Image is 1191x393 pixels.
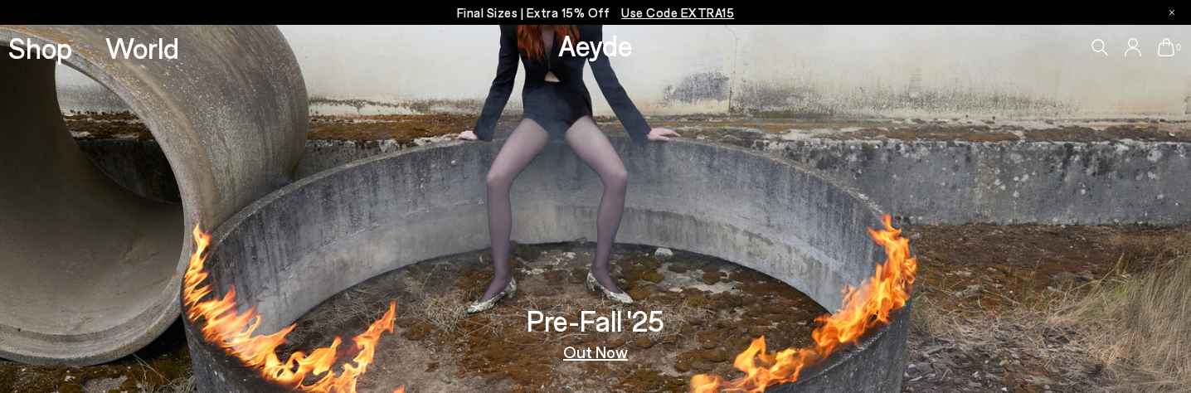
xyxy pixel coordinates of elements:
[527,306,664,335] h3: Pre-Fall '25
[621,5,734,20] span: Navigate to /collections/ss25-final-sizes
[8,33,72,62] a: Shop
[558,27,633,62] a: Aeyde
[457,2,735,23] p: Final Sizes | Extra 15% Off
[1174,43,1183,52] span: 0
[105,33,179,62] a: World
[563,343,628,360] a: Out Now
[1158,38,1174,56] a: 0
